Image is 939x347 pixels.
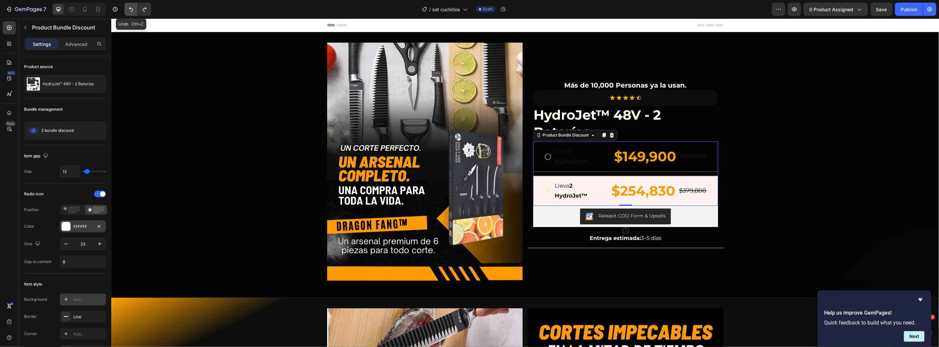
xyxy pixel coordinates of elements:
button: 0 product assigned [804,3,868,16]
span: 3–5 días [478,216,550,223]
span: 2 [930,315,935,320]
div: Beta [5,121,16,126]
div: Product source [24,64,53,70]
strong: 2 HydroJet™ [444,164,476,181]
input: Auto [60,256,106,268]
img: gempages_498897500908815590-2418c608-b4fc-4099-9187-87ae0e75e79e.jpg [216,24,411,263]
button: Next question [904,331,924,342]
div: Position [24,207,39,213]
span: set cuchillos [432,6,460,13]
button: Hide survey [917,296,924,304]
div: Releasit COD Form & Upsells [487,194,554,201]
img: CKKYs5695_ICEAE=.webp [474,194,482,202]
div: Publish [901,6,917,13]
p: Product Bundle Discount [32,23,103,31]
div: $254,830 [500,163,565,182]
div: $189,900 [569,134,596,142]
div: Item style [24,281,42,287]
strong: Más de 10,000 Personas ya la usan. [453,63,575,71]
p: Quick feedback to build what you need. [824,320,924,326]
span: 2 bundle discount [41,128,74,134]
p: Advanced [65,41,87,48]
span: 0 product assigned [809,6,853,13]
div: Gap to content [24,259,52,265]
button: 7 [3,3,49,16]
button: Publish [895,3,923,16]
p: Lleva [444,162,493,182]
span: / [429,6,431,13]
div: Help us improve GemPages! [824,296,924,342]
span: Draft [483,6,493,12]
p: Lleva [444,128,493,148]
strong: Entrega estimada: [478,216,530,223]
div: Product Bundle Discount [430,114,479,120]
p: 7 [43,5,46,13]
button: Save [871,3,892,16]
div: Size [24,240,42,249]
span: Save [876,7,887,12]
div: Background [24,296,47,302]
div: Line [73,314,104,320]
strong: 1 HydroJet™ [444,130,476,146]
div: Add... [73,297,104,303]
div: Corner [24,331,37,337]
p: Settings [33,41,51,48]
div: FFFFFF [73,224,92,230]
div: Add... [73,331,104,337]
div: $149,900 [503,129,566,147]
div: $379,800 [568,168,596,177]
h2: Help us improve GemPages! [824,309,924,317]
iframe: Design area [111,19,939,347]
div: Gap [24,169,32,174]
div: Bundle management [24,106,63,112]
div: Item gap [24,152,50,161]
div: Color [24,223,34,229]
div: Border [24,314,37,320]
div: Undo/Redo [124,3,151,16]
img: product feature img [27,77,40,91]
input: Auto [60,166,80,177]
p: HydroJet™ 48V - 2 Baterías [43,82,94,86]
h1: HydroJet™ 48V - 2 Baterías [422,87,607,123]
div: Radio icon [24,191,44,197]
div: 450 [6,70,16,76]
button: Releasit COD Form & Upsells [469,190,560,206]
